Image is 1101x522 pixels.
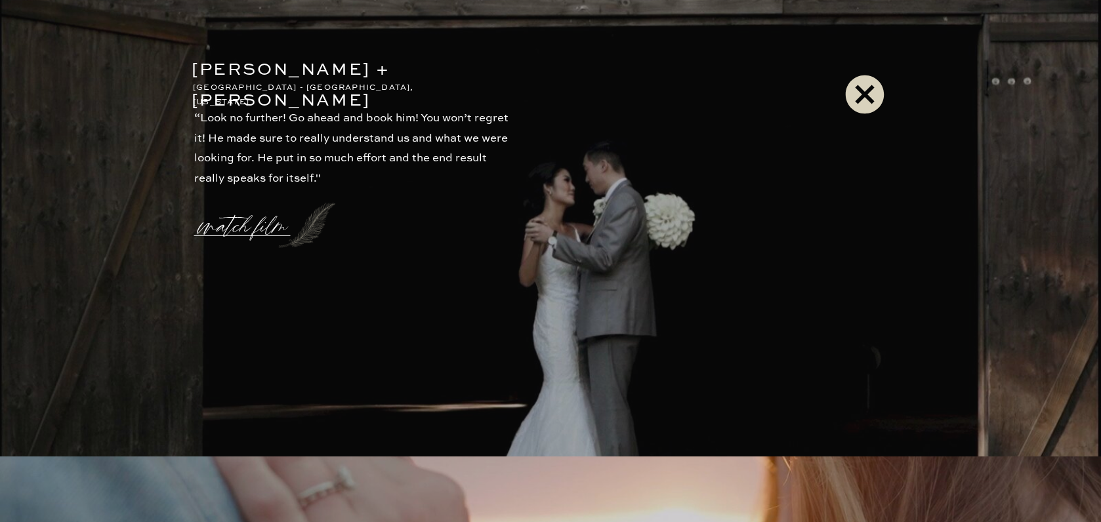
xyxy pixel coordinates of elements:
[194,109,510,194] p: “Look no further! Go ahead and book him! You won’t regret it! He made sure to really understand u...
[193,81,468,93] p: [GEOGRAPHIC_DATA] - [GEOGRAPHIC_DATA], [US_STATE]
[192,55,467,73] p: [PERSON_NAME] + [PERSON_NAME]
[199,193,294,243] a: watch film
[215,73,886,450] iframe: 486306056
